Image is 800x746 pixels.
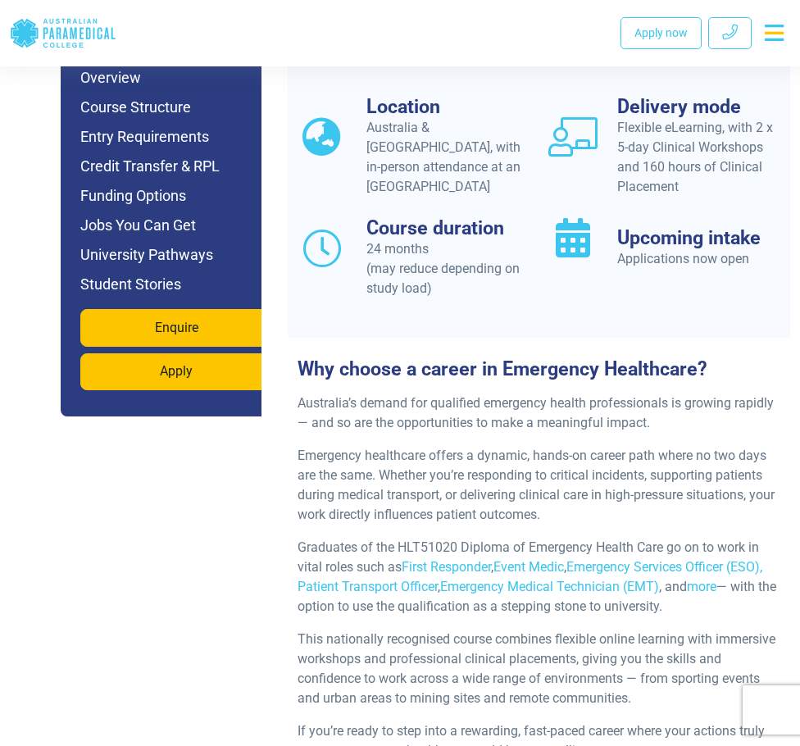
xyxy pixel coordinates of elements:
[80,214,273,237] h6: Jobs You Can Get
[80,125,273,148] h6: Entry Requirements
[298,538,780,616] p: Graduates of the HLT51020 Diploma of Emergency Health Care go on to work in vital roles such as ,...
[80,184,273,207] h6: Funding Options
[298,393,780,433] p: Australia’s demand for qualified emergency health professionals is growing rapidly — and so are t...
[80,243,273,266] h6: University Pathways
[80,96,273,119] h6: Course Structure
[566,559,762,575] a: Emergency Services Officer (ESO),
[366,118,530,197] div: Australia & [GEOGRAPHIC_DATA], with in-person attendance at an [GEOGRAPHIC_DATA]
[298,579,438,594] a: Patient Transport Officer
[80,309,273,347] a: Enquire
[620,17,702,49] a: Apply now
[440,579,659,594] a: Emergency Medical Technician (EMT)
[758,18,790,48] button: Toggle navigation
[687,579,716,594] a: more
[617,95,780,118] h3: Delivery mode
[10,7,116,60] a: Australian Paramedical College
[493,559,564,575] a: Event Medic
[617,226,780,249] h3: Upcoming intake
[298,630,780,708] p: This nationally recognised course combines flexible online learning with immersive workshops and ...
[617,249,780,269] div: Applications now open
[366,216,530,239] h3: Course duration
[366,239,530,298] div: 24 months (may reduce depending on study load)
[298,446,780,525] p: Emergency healthcare offers a dynamic, hands-on career path where no two days are the same. Wheth...
[80,66,273,89] h6: Overview
[288,357,790,380] h3: Why choose a career in Emergency Healthcare?
[617,118,780,197] div: Flexible eLearning, with 2 x 5-day Clinical Workshops and 160 hours of Clinical Placement
[80,353,273,391] a: Apply
[366,95,530,118] h3: Location
[402,559,491,575] a: First Responder
[80,273,273,296] h6: Student Stories
[80,155,273,178] h6: Credit Transfer & RPL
